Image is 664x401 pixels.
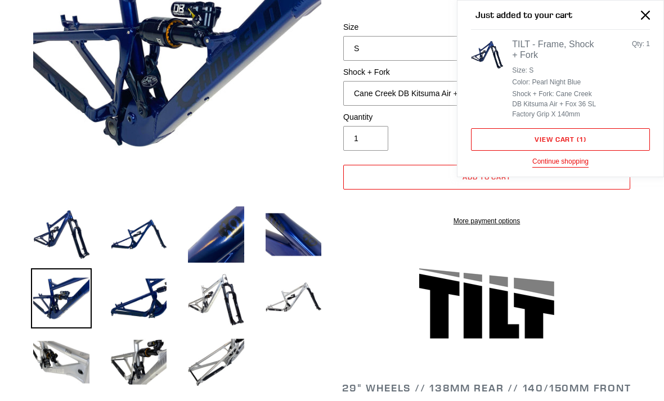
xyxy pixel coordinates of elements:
img: Load image into Gallery viewer, TILT - Frame, Shock + Fork [109,332,169,393]
span: Qty: [632,40,644,48]
ul: Product details [512,63,599,120]
label: Size [343,21,484,33]
span: 1 [646,40,650,48]
img: Load image into Gallery viewer, TILT - Frame, Shock + Fork [263,268,324,329]
li: Shock + Fork: Cane Creek DB Kitsuma Air + Fox 36 SL Factory Grip X 140mm [512,89,599,119]
img: Load image into Gallery viewer, TILT - Frame, Shock + Fork [186,204,246,265]
img: Load image into Gallery viewer, TILT - Frame, Shock + Fork [31,204,92,265]
img: Load image into Gallery viewer, TILT - Frame, Shock + Fork [31,268,92,329]
img: TILT - Frame, Shock + Fork [471,39,503,71]
h2: Just added to your cart [471,10,650,30]
div: TILT - Frame, Shock + Fork [512,39,599,60]
img: Load image into Gallery viewer, TILT - Frame, Shock + Fork [109,204,169,265]
label: Quantity [343,111,484,123]
button: Add to cart [343,165,630,190]
img: Load image into Gallery viewer, TILT - Frame, Shock + Fork [263,204,324,265]
span: 1 item [580,135,584,143]
img: Load image into Gallery viewer, TILT - Frame, Shock + Fork [186,332,246,393]
button: Close [633,2,658,28]
span: Add to cart [463,173,512,181]
li: Color: Pearl Night Blue [512,77,599,87]
button: Continue shopping [532,156,589,168]
img: Load image into Gallery viewer, TILT - Frame, Shock + Fork [31,332,92,393]
span: 29" WHEELS // 138mm REAR // 140/150mm FRONT [342,381,631,394]
label: Shock + Fork [343,66,484,78]
img: Load image into Gallery viewer, TILT - Frame, Shock + Fork [109,268,169,329]
img: Load image into Gallery viewer, TILT - Frame, Shock + Fork [186,268,246,329]
a: More payment options [343,216,630,226]
a: View cart (1 item) [471,128,650,151]
li: Size: S [512,65,599,75]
